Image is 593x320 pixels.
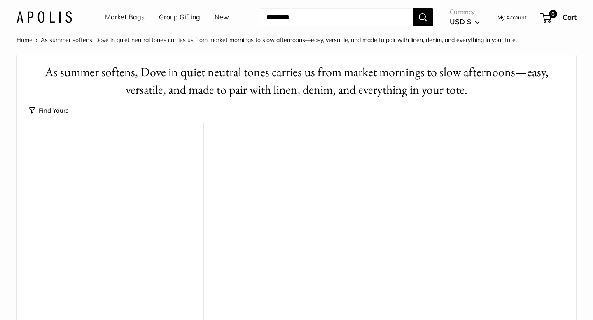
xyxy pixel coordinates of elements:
[549,10,557,18] span: 0
[159,11,200,23] a: Group Gifting
[497,12,527,22] a: My Account
[215,11,229,23] a: New
[450,15,480,28] button: USD $
[105,11,145,23] a: Market Bags
[212,143,382,313] a: Petite Market Bag in Naturaldescription_Effortless style that elevates every moment
[450,17,471,26] span: USD $
[16,36,33,44] a: Home
[541,11,577,24] a: 0 Cart
[16,11,72,23] img: Apolis
[450,6,480,18] span: Currency
[398,143,568,313] a: description_Make it yours with custom printed text.description_The Original Market bag in its 4 n...
[413,8,433,26] button: Search
[29,63,564,99] h1: As summer softens, Dove in quiet neutral tones carries us from market mornings to slow afternoons...
[41,36,517,44] span: As summer softens, Dove in quiet neutral tones carries us from market mornings to slow afternoons...
[29,105,68,116] button: Find Yours
[260,8,413,26] input: Search...
[16,35,517,45] nav: Breadcrumb
[563,13,577,21] span: Cart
